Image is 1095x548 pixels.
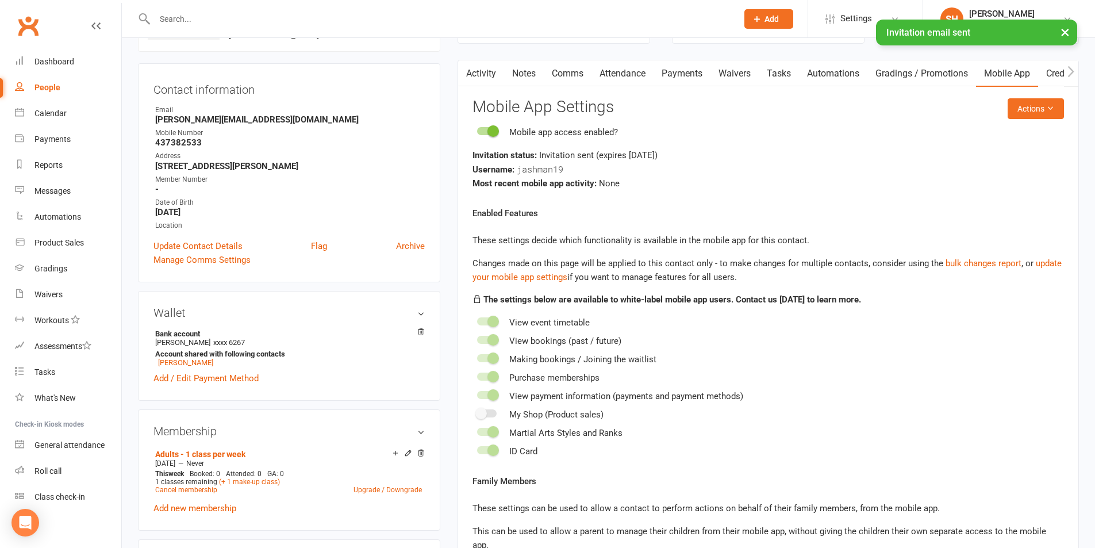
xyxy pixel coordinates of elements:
[472,256,1064,284] div: Changes made on this page will be applied to this contact only - to make changes for multiple con...
[155,478,217,486] span: 1 classes remaining
[472,233,1064,247] p: These settings decide which functionality is available in the mobile app for this contact.
[15,256,121,282] a: Gradings
[472,474,536,488] label: Family Members
[153,79,425,96] h3: Contact information
[155,105,425,116] div: Email
[153,253,251,267] a: Manage Comms Settings
[155,114,425,125] strong: [PERSON_NAME][EMAIL_ADDRESS][DOMAIN_NAME]
[396,239,425,253] a: Archive
[15,282,121,308] a: Waivers
[799,60,867,87] a: Automations
[976,60,1038,87] a: Mobile App
[153,503,236,513] a: Add new membership
[15,178,121,204] a: Messages
[155,197,425,208] div: Date of Birth
[15,432,121,458] a: General attendance kiosk mode
[15,334,121,359] a: Assessments
[34,238,84,247] div: Product Sales
[34,440,105,450] div: General attendance
[509,391,743,401] span: View payment information (payments and payment methods)
[34,186,71,196] div: Messages
[759,60,799,87] a: Tasks
[213,338,245,347] span: xxxx 6267
[15,484,121,510] a: Class kiosk mode
[509,428,623,438] span: Martial Arts Styles and Ranks
[155,220,425,231] div: Location
[509,336,621,346] span: View bookings (past / future)
[219,478,280,486] a: (+ 1 make-up class)
[969,9,1035,19] div: [PERSON_NAME]
[34,393,76,403] div: What's New
[509,354,656,365] span: Making bookings / Joining the waitlist
[1055,20,1075,44] button: ×
[15,127,121,152] a: Payments
[946,258,1021,269] a: bulk changes report
[876,20,1077,45] div: Invitation email sent
[155,350,419,358] strong: Account shared with following contacts
[155,459,175,467] span: [DATE]
[153,306,425,319] h3: Wallet
[744,9,793,29] button: Add
[155,329,419,338] strong: Bank account
[710,60,759,87] a: Waivers
[599,178,620,189] span: None
[153,328,425,369] li: [PERSON_NAME]
[11,509,39,536] div: Open Intercom Messenger
[15,359,121,385] a: Tasks
[15,308,121,334] a: Workouts
[267,470,284,478] span: GA: 0
[654,60,710,87] a: Payments
[34,83,60,92] div: People
[15,204,121,230] a: Automations
[472,150,537,160] strong: Invitation status:
[458,60,504,87] a: Activity
[155,137,425,148] strong: 437382533
[155,470,168,478] span: This
[509,446,537,457] span: ID Card
[15,230,121,256] a: Product Sales
[472,206,538,220] label: Enabled Features
[509,125,618,139] div: Mobile app access enabled?
[34,367,55,377] div: Tasks
[544,60,591,87] a: Comms
[34,342,91,351] div: Assessments
[34,135,71,144] div: Payments
[34,212,81,221] div: Automations
[946,258,1036,269] span: , or
[15,458,121,484] a: Roll call
[152,470,187,478] div: week
[764,14,779,24] span: Add
[840,6,872,32] span: Settings
[186,459,204,467] span: Never
[940,7,963,30] div: SH
[15,75,121,101] a: People
[311,239,327,253] a: Flag
[472,501,1064,515] p: These settings can be used to allow a contact to perform actions on behalf of their family member...
[504,60,544,87] a: Notes
[158,358,213,367] a: [PERSON_NAME]
[155,486,217,494] a: Cancel membership
[596,150,658,160] span: (expires [DATE] )
[472,258,1062,282] a: update your mobile app settings
[34,264,67,273] div: Gradings
[153,371,259,385] a: Add / Edit Payment Method
[15,152,121,178] a: Reports
[509,317,590,328] span: View event timetable
[472,178,597,189] strong: Most recent mobile app activity:
[509,373,600,383] span: Purchase memberships
[155,184,425,194] strong: -
[354,486,422,494] a: Upgrade / Downgrade
[472,164,514,175] strong: Username:
[472,98,1064,116] h3: Mobile App Settings
[155,450,245,459] a: Adults - 1 class per week
[34,160,63,170] div: Reports
[517,163,563,175] span: jashman19
[34,466,62,476] div: Roll call
[34,316,69,325] div: Workouts
[15,49,121,75] a: Dashboard
[14,12,43,40] a: Clubworx
[226,470,262,478] span: Attended: 0
[190,470,220,478] span: Booked: 0
[472,148,1064,162] div: Invitation sent
[15,385,121,411] a: What's New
